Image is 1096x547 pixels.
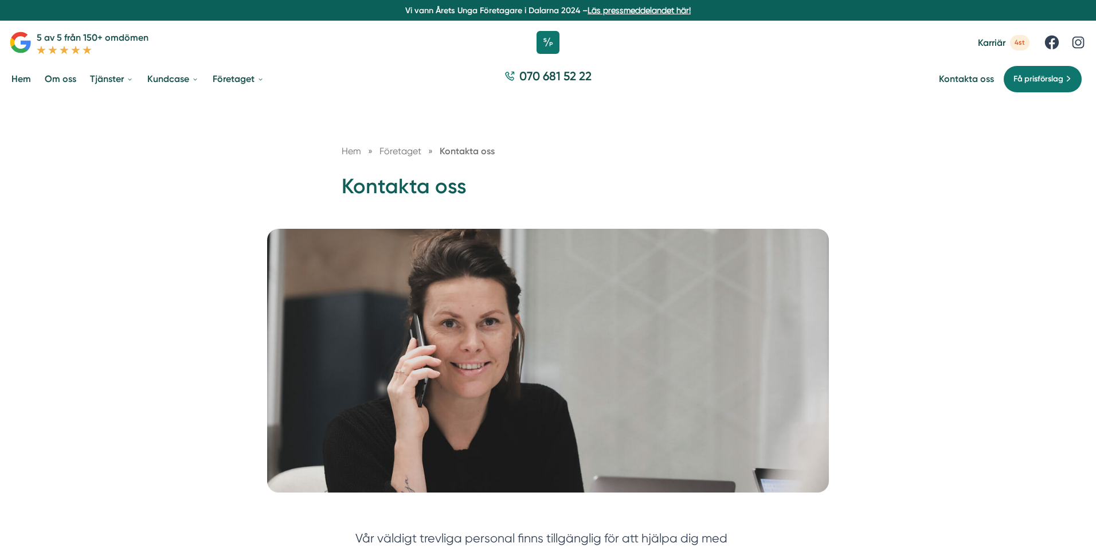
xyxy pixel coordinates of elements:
[500,68,596,90] a: 070 681 52 22
[978,35,1030,50] a: Karriär 4st
[5,5,1091,16] p: Vi vann Årets Unga Företagare i Dalarna 2024 –
[440,146,495,157] a: Kontakta oss
[428,144,433,158] span: »
[145,64,201,93] a: Kundcase
[939,73,994,84] a: Kontakta oss
[42,64,79,93] a: Om oss
[1013,73,1063,85] span: Få prisförslag
[88,64,136,93] a: Tjänster
[1003,65,1082,93] a: Få prisförslag
[978,37,1005,48] span: Karriär
[342,173,754,210] h1: Kontakta oss
[1010,35,1030,50] span: 4st
[210,64,267,93] a: Företaget
[368,144,373,158] span: »
[519,68,592,84] span: 070 681 52 22
[37,30,148,45] p: 5 av 5 från 150+ omdömen
[379,146,424,157] a: Företaget
[342,146,361,157] a: Hem
[379,146,421,157] span: Företaget
[342,144,754,158] nav: Breadcrumb
[267,229,829,493] img: Kontakta oss
[588,6,691,15] a: Läs pressmeddelandet här!
[9,64,33,93] a: Hem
